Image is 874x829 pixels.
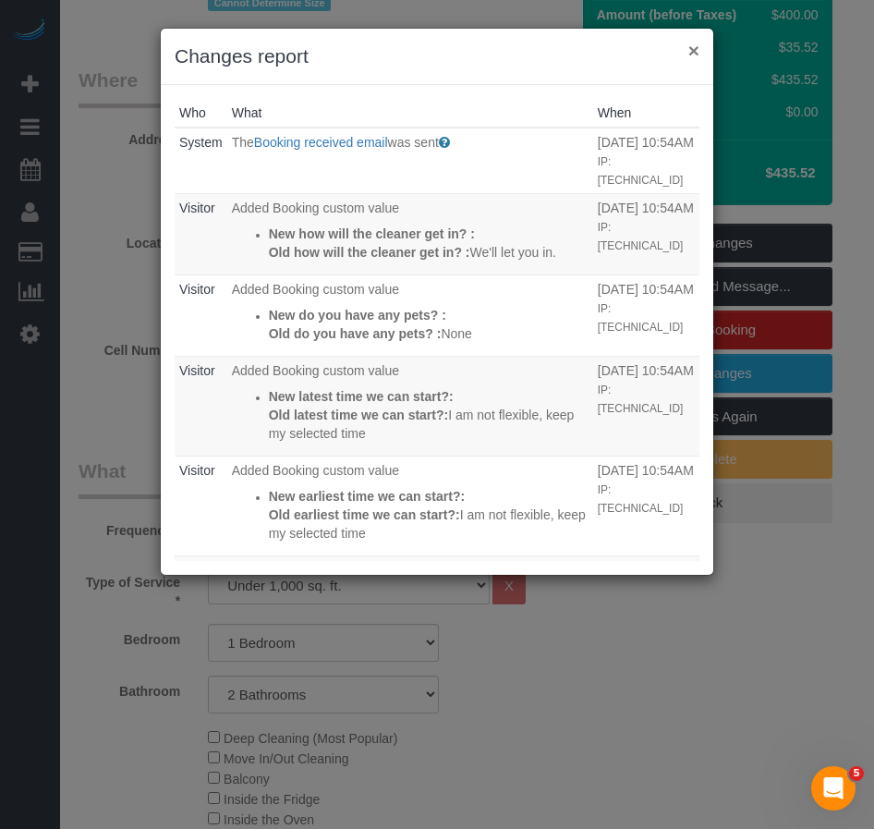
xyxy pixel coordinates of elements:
p: We'll let you in. [269,243,589,262]
iframe: Intercom live chat [811,766,856,811]
small: IP: [TECHNICAL_ID] [598,221,684,252]
strong: New earliest time we can start?: [269,489,465,504]
td: Who [175,555,227,621]
span: was sent [388,135,439,150]
a: Visitor [179,463,215,478]
span: Added Booking custom value [232,363,399,378]
th: Who [175,99,227,128]
td: What [227,128,593,193]
small: IP: [TECHNICAL_ID] [598,483,684,515]
a: Visitor [179,201,215,215]
td: What [227,555,593,621]
strong: New latest time we can start?: [269,389,454,404]
td: Who [175,356,227,456]
small: IP: [TECHNICAL_ID] [598,302,684,334]
td: When [593,555,699,621]
p: None [269,324,589,343]
td: What [227,356,593,456]
td: When [593,456,699,555]
td: What [227,274,593,356]
td: What [227,193,593,274]
td: What [227,456,593,555]
small: IP: [TECHNICAL_ID] [598,155,684,187]
td: When [593,193,699,274]
td: Who [175,274,227,356]
td: Who [175,128,227,193]
strong: New do you have any pets? : [269,308,446,323]
small: IP: [TECHNICAL_ID] [598,384,684,415]
a: System [179,135,223,150]
strong: New how will the cleaner get in? : [269,226,475,241]
th: What [227,99,593,128]
strong: Old do you have any pets? : [269,326,442,341]
th: When [593,99,699,128]
span: 5 [849,766,864,781]
p: I am not flexible, keep my selected time [269,506,589,543]
td: Who [175,456,227,555]
a: Visitor [179,363,215,378]
span: Added Booking custom value [232,463,399,478]
a: Visitor [179,282,215,297]
button: × [688,41,699,60]
h3: Changes report [175,43,699,70]
strong: Old how will the cleaner get in? : [269,245,470,260]
span: The [232,135,254,150]
p: I am not flexible, keep my selected time [269,406,589,443]
td: Who [175,193,227,274]
sui-modal: Changes report [161,29,713,575]
td: When [593,128,699,193]
span: Added Booking custom value [232,282,399,297]
strong: Old earliest time we can start?: [269,507,460,522]
td: When [593,356,699,456]
a: Booking received email [254,135,388,150]
td: When [593,274,699,356]
span: Added Booking custom value [232,201,399,215]
strong: Old latest time we can start?: [269,408,449,422]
